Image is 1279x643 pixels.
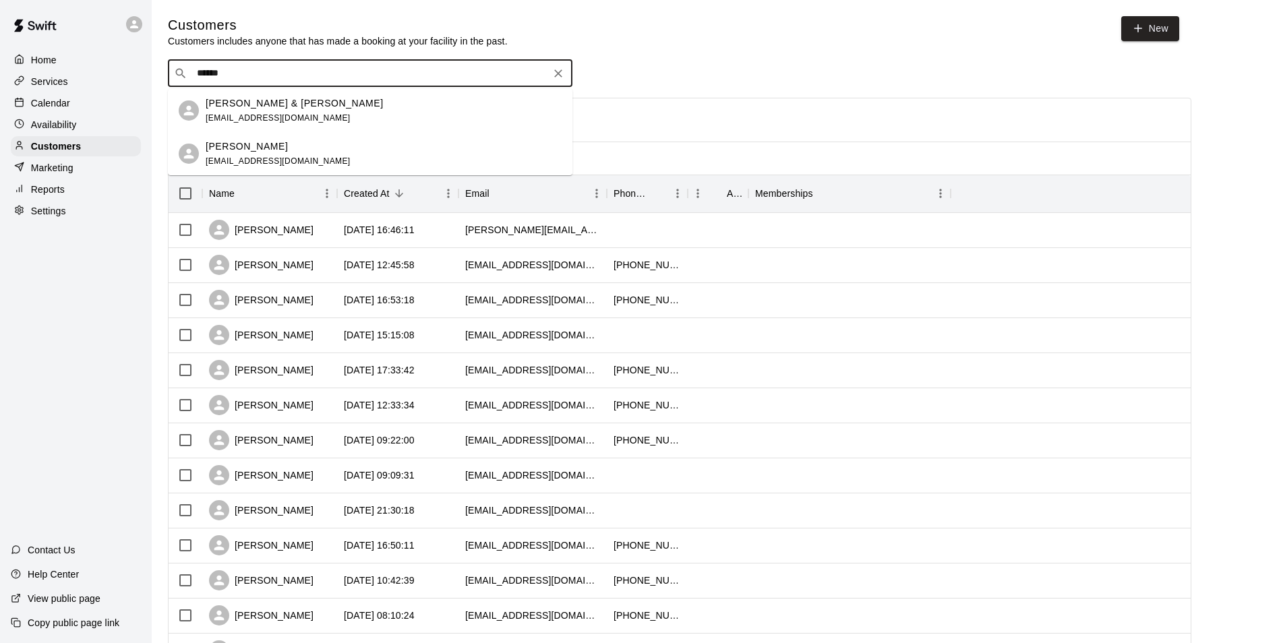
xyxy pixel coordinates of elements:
[11,71,141,92] a: Services
[209,220,314,240] div: [PERSON_NAME]
[202,175,337,212] div: Name
[344,363,415,377] div: 2025-09-08 17:33:42
[465,574,600,587] div: t22lacrosse@gmail.com
[344,223,415,237] div: 2025-09-10 16:46:11
[587,183,607,204] button: Menu
[667,183,688,204] button: Menu
[168,34,508,48] p: Customers includes anyone that has made a booking at your facility in the past.
[28,616,119,630] p: Copy public page link
[11,50,141,70] a: Home
[209,325,314,345] div: [PERSON_NAME]
[28,568,79,581] p: Help Center
[11,136,141,156] a: Customers
[209,605,314,625] div: [PERSON_NAME]
[465,175,489,212] div: Email
[31,183,65,196] p: Reports
[31,204,66,218] p: Settings
[614,609,681,622] div: +18134048021
[614,398,681,412] div: +16319435365
[614,175,649,212] div: Phone Number
[235,184,254,203] button: Sort
[458,175,607,212] div: Email
[168,16,508,34] h5: Customers
[344,175,390,212] div: Created At
[209,395,314,415] div: [PERSON_NAME]
[549,64,568,83] button: Clear
[614,258,681,272] div: +16313358675
[465,258,600,272] div: adamniz@yahoo.com
[179,100,199,121] div: Taylor & Joey Bochichio
[344,258,415,272] div: 2025-09-10 12:45:58
[11,115,141,135] div: Availability
[209,290,314,310] div: [PERSON_NAME]
[465,363,600,377] div: santora821@gmail.com
[31,75,68,88] p: Services
[206,140,288,154] p: [PERSON_NAME]
[465,223,600,237] div: ron.wisniewski@gmail.com
[344,574,415,587] div: 2025-09-05 10:42:39
[344,609,415,622] div: 2025-09-05 08:10:24
[209,360,314,380] div: [PERSON_NAME]
[614,574,681,587] div: +16317213446
[11,93,141,113] a: Calendar
[209,500,314,520] div: [PERSON_NAME]
[179,144,199,164] div: Taylor Gamble
[11,201,141,221] a: Settings
[465,433,600,447] div: shunniffe1@gmail.com
[438,183,458,204] button: Menu
[688,183,708,204] button: Menu
[1121,16,1179,41] a: New
[28,543,76,557] p: Contact Us
[209,430,314,450] div: [PERSON_NAME]
[206,113,351,123] span: [EMAIL_ADDRESS][DOMAIN_NAME]
[465,328,600,342] div: billbaddock4210@gmail.com
[708,184,727,203] button: Sort
[465,609,600,622] div: sstewart2526@gmail.com
[209,570,314,590] div: [PERSON_NAME]
[465,539,600,552] div: georgekandirakis@gmail.com
[31,161,73,175] p: Marketing
[209,535,314,555] div: [PERSON_NAME]
[31,118,77,131] p: Availability
[614,293,681,307] div: +15165028790
[31,96,70,110] p: Calendar
[465,398,600,412] div: knov21@gmail.com
[209,465,314,485] div: [PERSON_NAME]
[31,53,57,67] p: Home
[649,184,667,203] button: Sort
[317,183,337,204] button: Menu
[209,175,235,212] div: Name
[489,184,508,203] button: Sort
[465,468,600,482] div: sfinkle@plainviewbaseball.org
[727,175,742,212] div: Age
[813,184,832,203] button: Sort
[465,293,600,307] div: joeym6612@yahoo.com
[344,328,415,342] div: 2025-09-09 15:15:08
[168,60,572,87] div: Search customers by name or email
[337,175,458,212] div: Created At
[344,468,415,482] div: 2025-09-07 09:09:31
[688,175,748,212] div: Age
[11,158,141,178] a: Marketing
[748,175,951,212] div: Memberships
[344,293,415,307] div: 2025-09-09 16:53:18
[31,140,81,153] p: Customers
[344,433,415,447] div: 2025-09-07 09:22:00
[344,539,415,552] div: 2025-09-06 16:50:11
[344,398,415,412] div: 2025-09-07 12:33:34
[614,539,681,552] div: +13477038839
[209,255,314,275] div: [PERSON_NAME]
[11,179,141,200] a: Reports
[206,96,384,111] p: [PERSON_NAME] & [PERSON_NAME]
[930,183,951,204] button: Menu
[465,503,600,517] div: sammziegler@gmail.com
[755,175,813,212] div: Memberships
[607,175,688,212] div: Phone Number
